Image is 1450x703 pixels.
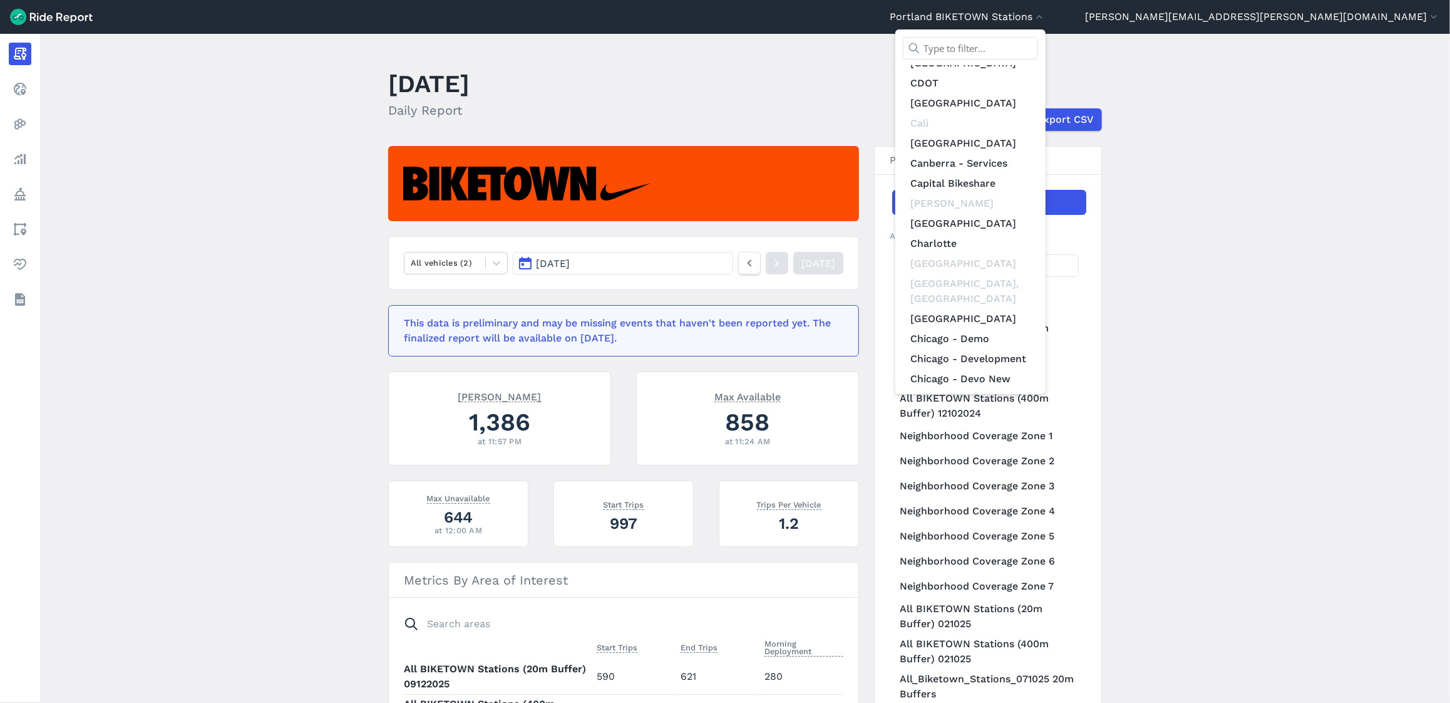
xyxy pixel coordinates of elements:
[903,37,1038,60] input: Type to filter...
[903,93,1038,113] a: [GEOGRAPHIC_DATA]
[903,133,1038,154] a: [GEOGRAPHIC_DATA]
[903,349,1038,369] a: Chicago - Development
[903,194,1038,214] div: [PERSON_NAME]
[903,254,1038,274] div: [GEOGRAPHIC_DATA]
[903,214,1038,234] a: [GEOGRAPHIC_DATA]
[903,329,1038,349] a: Chicago - Demo
[903,154,1038,174] a: Canberra - Services
[903,309,1038,329] a: [GEOGRAPHIC_DATA]
[903,274,1038,309] div: [GEOGRAPHIC_DATA], [GEOGRAPHIC_DATA]
[903,174,1038,194] a: Capital Bikeshare
[903,234,1038,254] a: Charlotte
[903,113,1038,133] div: Cali
[903,369,1038,404] a: Chicago - Devo New New
[903,73,1038,93] a: CDOT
